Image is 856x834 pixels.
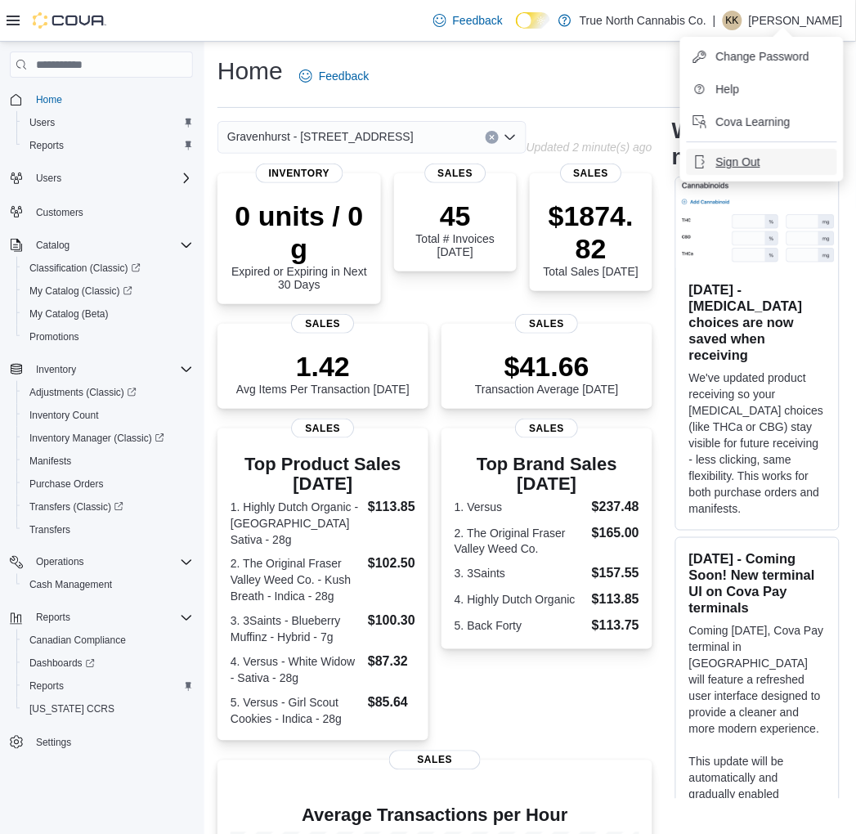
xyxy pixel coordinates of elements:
[713,11,716,30] p: |
[23,700,193,720] span: Washington CCRS
[29,579,112,592] span: Cash Management
[36,206,83,219] span: Customers
[29,89,193,110] span: Home
[455,618,585,634] dt: 5. Back Forty
[23,576,119,595] a: Cash Management
[217,55,283,87] h1: Home
[16,574,199,597] button: Cash Management
[29,733,78,753] a: Settings
[23,406,105,425] a: Inventory Count
[23,654,193,674] span: Dashboards
[231,556,361,605] dt: 2. The Original Fraser Valley Weed Co. - Kush Breath - Indica - 28g
[23,136,193,155] span: Reports
[29,168,193,188] span: Users
[455,566,585,582] dt: 3. 3Saints
[236,350,410,383] p: 1.42
[231,200,368,291] div: Expired or Expiring in Next 30 Days
[516,12,550,29] input: Dark Mode
[29,733,193,753] span: Settings
[3,731,199,755] button: Settings
[33,12,106,29] img: Cova
[227,127,414,146] span: Gravenhurst - [STREET_ADDRESS]
[16,495,199,518] a: Transfers (Classic)
[231,806,639,826] h4: Average Transactions per Hour
[23,576,193,595] span: Cash Management
[455,525,585,558] dt: 2. The Original Fraser Valley Weed Co.
[3,358,199,381] button: Inventory
[749,11,843,30] p: [PERSON_NAME]
[689,370,826,517] p: We've updated product receiving so your [MEDICAL_DATA] choices (like THCa or CBG) stay visible fo...
[368,554,415,574] dd: $102.50
[23,281,193,301] span: My Catalog (Classic)
[687,149,837,175] button: Sign Out
[29,307,109,321] span: My Catalog (Beta)
[36,172,61,185] span: Users
[29,703,114,716] span: [US_STATE] CCRS
[23,258,147,278] a: Classification (Classic)
[256,164,343,183] span: Inventory
[16,111,199,134] button: Users
[23,383,193,402] span: Adjustments (Classic)
[29,116,55,129] span: Users
[527,141,652,154] p: Updated 2 minute(s) ago
[23,258,193,278] span: Classification (Classic)
[543,200,639,265] p: $1874.82
[16,675,199,698] button: Reports
[592,564,639,584] dd: $157.55
[687,76,837,102] button: Help
[592,497,639,517] dd: $237.48
[23,677,70,697] a: Reports
[23,383,143,402] a: Adjustments (Classic)
[231,654,361,687] dt: 4. Versus - White Widow - Sativa - 28g
[16,427,199,450] a: Inventory Manager (Classic)
[29,235,193,255] span: Catalog
[29,553,193,572] span: Operations
[23,113,61,132] a: Users
[29,608,77,628] button: Reports
[455,455,639,494] h3: Top Brand Sales [DATE]
[687,43,837,69] button: Change Password
[689,551,826,617] h3: [DATE] - Coming Soon! New terminal UI on Cova Pay terminals
[716,114,791,130] span: Cova Learning
[29,235,76,255] button: Catalog
[592,590,639,610] dd: $113.85
[453,12,503,29] span: Feedback
[687,109,837,135] button: Cova Learning
[23,520,77,540] a: Transfers
[29,500,123,513] span: Transfers (Classic)
[23,304,193,324] span: My Catalog (Beta)
[36,363,76,376] span: Inventory
[580,11,706,30] p: True North Cannabis Co.
[23,113,193,132] span: Users
[23,677,193,697] span: Reports
[716,81,740,97] span: Help
[23,327,193,347] span: Promotions
[291,419,354,438] span: Sales
[368,693,415,713] dd: $85.64
[16,473,199,495] button: Purchase Orders
[672,118,778,170] h2: What's new
[29,634,126,648] span: Canadian Compliance
[29,203,90,222] a: Customers
[231,455,415,494] h3: Top Product Sales [DATE]
[23,700,121,720] a: [US_STATE] CCRS
[23,428,193,448] span: Inventory Manager (Classic)
[231,613,361,646] dt: 3. 3Saints - Blueberry Muffinz - Hybrid - 7g
[23,497,130,517] a: Transfers (Classic)
[427,4,509,37] a: Feedback
[231,695,361,728] dt: 5. Versus - Girl Scout Cookies - Indica - 28g
[231,200,368,265] p: 0 units / 0 g
[29,168,68,188] button: Users
[29,330,79,343] span: Promotions
[16,450,199,473] button: Manifests
[29,478,104,491] span: Purchase Orders
[29,386,137,399] span: Adjustments (Classic)
[486,131,499,144] button: Clear input
[723,11,742,30] div: Kaylha Koskinen
[36,737,71,750] span: Settings
[16,257,199,280] a: Classification (Classic)
[515,314,578,334] span: Sales
[23,654,101,674] a: Dashboards
[3,200,199,223] button: Customers
[29,90,69,110] a: Home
